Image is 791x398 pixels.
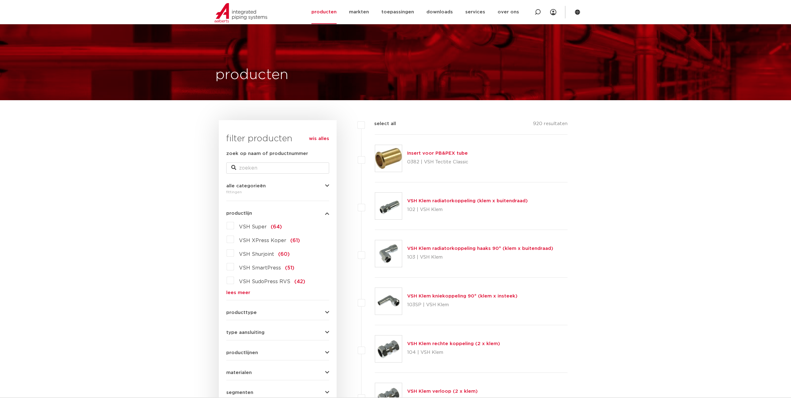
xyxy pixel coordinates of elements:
span: VSH Shurjoint [239,252,274,257]
span: (61) [290,238,300,243]
p: 920 resultaten [533,120,568,130]
span: productlijn [226,211,252,216]
img: Thumbnail for VSH Klem radiatorkoppeling haaks 90° (klem x buitendraad) [375,240,402,267]
label: select all [365,120,396,128]
a: VSH Klem verloop (2 x klem) [407,389,478,394]
a: VSH Klem kniekoppeling 90° (klem x insteek) [407,294,517,298]
span: segmenten [226,390,253,395]
p: 103SP | VSH Klem [407,300,517,310]
h3: filter producten [226,133,329,145]
span: VSH SmartPress [239,265,281,270]
span: type aansluiting [226,330,264,335]
h1: producten [215,65,288,85]
img: Thumbnail for Insert voor PB&PEX tube [375,145,402,172]
span: (64) [271,224,282,229]
span: VSH XPress Koper [239,238,286,243]
img: Thumbnail for VSH Klem radiatorkoppeling (klem x buitendraad) [375,193,402,219]
button: materialen [226,370,329,375]
button: producttype [226,310,329,315]
p: 103 | VSH Klem [407,252,553,262]
a: wis alles [309,135,329,143]
a: VSH Klem rechte koppeling (2 x klem) [407,341,500,346]
button: type aansluiting [226,330,329,335]
span: productlijnen [226,350,258,355]
input: zoeken [226,162,329,174]
span: VSH Super [239,224,267,229]
span: alle categorieën [226,184,266,188]
span: (51) [285,265,294,270]
img: Thumbnail for VSH Klem kniekoppeling 90° (klem x insteek) [375,288,402,315]
p: 104 | VSH Klem [407,348,500,358]
button: productlijn [226,211,329,216]
span: (42) [294,279,305,284]
button: productlijnen [226,350,329,355]
div: fittingen [226,188,329,196]
img: Thumbnail for VSH Klem rechte koppeling (2 x klem) [375,335,402,362]
button: segmenten [226,390,329,395]
a: VSH Klem radiatorkoppeling (klem x buitendraad) [407,199,528,203]
span: materialen [226,370,252,375]
a: VSH Klem radiatorkoppeling haaks 90° (klem x buitendraad) [407,246,553,251]
a: Insert voor PB&PEX tube [407,151,468,156]
label: zoek op naam of productnummer [226,150,308,157]
span: VSH SudoPress RVS [239,279,290,284]
p: 102 | VSH Klem [407,205,528,215]
button: alle categorieën [226,184,329,188]
span: (60) [278,252,290,257]
a: lees meer [226,290,329,295]
div: my IPS [550,5,556,19]
p: 0382 | VSH Tectite Classic [407,157,468,167]
span: producttype [226,310,257,315]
